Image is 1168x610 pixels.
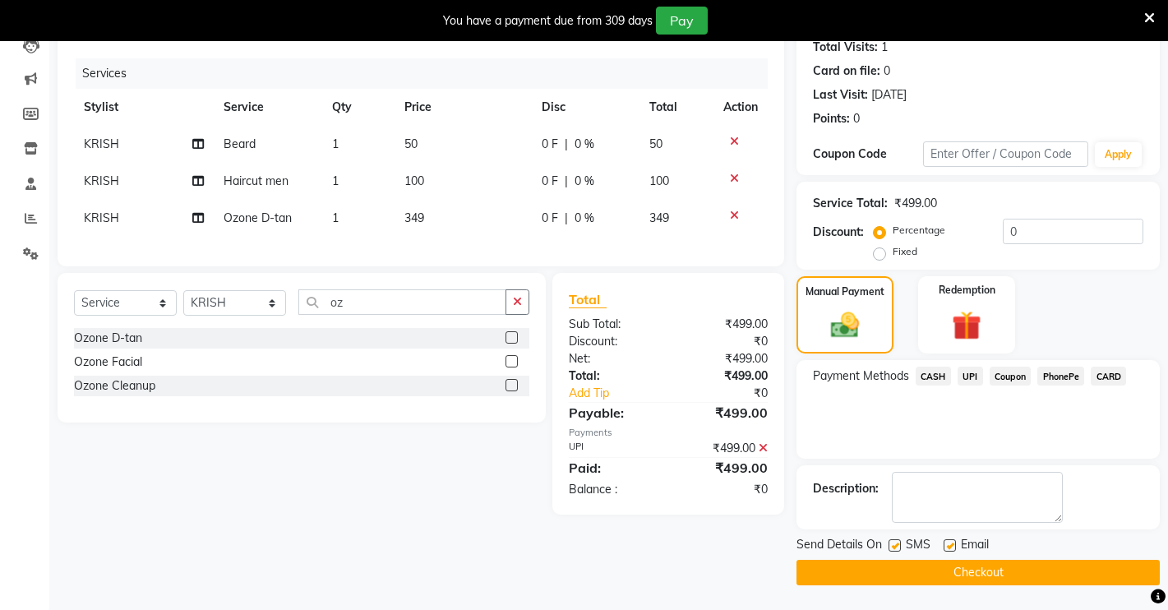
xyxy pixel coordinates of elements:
[668,403,780,423] div: ₹499.00
[404,136,418,151] span: 50
[332,210,339,225] span: 1
[796,560,1160,585] button: Checkout
[668,367,780,385] div: ₹499.00
[443,12,653,30] div: You have a payment due from 309 days
[668,350,780,367] div: ₹499.00
[224,210,292,225] span: Ozone D-tan
[668,458,780,478] div: ₹499.00
[958,367,983,386] span: UPI
[74,377,155,395] div: Ozone Cleanup
[542,173,558,190] span: 0 F
[884,62,890,80] div: 0
[76,58,780,89] div: Services
[569,426,768,440] div: Payments
[943,307,991,344] img: _gift.svg
[224,136,256,151] span: Beard
[796,536,882,557] span: Send Details On
[542,210,558,227] span: 0 F
[813,195,888,212] div: Service Total:
[656,7,708,35] button: Pay
[532,89,639,126] th: Disc
[894,195,937,212] div: ₹499.00
[322,89,395,126] th: Qty
[556,316,668,333] div: Sub Total:
[575,136,594,153] span: 0 %
[556,458,668,478] div: Paid:
[649,173,669,188] span: 100
[84,173,119,188] span: KRISH
[84,136,119,151] span: KRISH
[542,136,558,153] span: 0 F
[556,350,668,367] div: Net:
[939,283,995,298] label: Redemption
[893,244,917,259] label: Fixed
[881,39,888,56] div: 1
[565,173,568,190] span: |
[1095,142,1142,167] button: Apply
[668,440,780,457] div: ₹499.00
[395,89,532,126] th: Price
[639,89,713,126] th: Total
[923,141,1088,167] input: Enter Offer / Coupon Code
[1091,367,1126,386] span: CARD
[332,136,339,151] span: 1
[687,385,780,402] div: ₹0
[556,367,668,385] div: Total:
[565,210,568,227] span: |
[556,403,668,423] div: Payable:
[649,136,662,151] span: 50
[813,86,868,104] div: Last Visit:
[404,173,424,188] span: 100
[961,536,989,557] span: Email
[224,173,289,188] span: Haircut men
[556,481,668,498] div: Balance :
[556,385,686,402] a: Add Tip
[556,440,668,457] div: UPI
[813,146,923,163] div: Coupon Code
[569,291,607,308] span: Total
[813,110,850,127] div: Points:
[1037,367,1084,386] span: PhonePe
[565,136,568,153] span: |
[813,224,864,241] div: Discount:
[713,89,768,126] th: Action
[813,62,880,80] div: Card on file:
[853,110,860,127] div: 0
[84,210,119,225] span: KRISH
[871,86,907,104] div: [DATE]
[575,173,594,190] span: 0 %
[806,284,884,299] label: Manual Payment
[404,210,424,225] span: 349
[649,210,669,225] span: 349
[822,309,868,341] img: _cash.svg
[668,481,780,498] div: ₹0
[813,367,909,385] span: Payment Methods
[214,89,322,126] th: Service
[74,330,142,347] div: Ozone D-tan
[332,173,339,188] span: 1
[298,289,506,315] input: Search or Scan
[74,89,214,126] th: Stylist
[893,223,945,238] label: Percentage
[813,39,878,56] div: Total Visits:
[556,333,668,350] div: Discount:
[575,210,594,227] span: 0 %
[668,333,780,350] div: ₹0
[813,480,879,497] div: Description:
[906,536,930,557] span: SMS
[990,367,1032,386] span: Coupon
[668,316,780,333] div: ₹499.00
[916,367,951,386] span: CASH
[74,354,142,371] div: Ozone Facial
